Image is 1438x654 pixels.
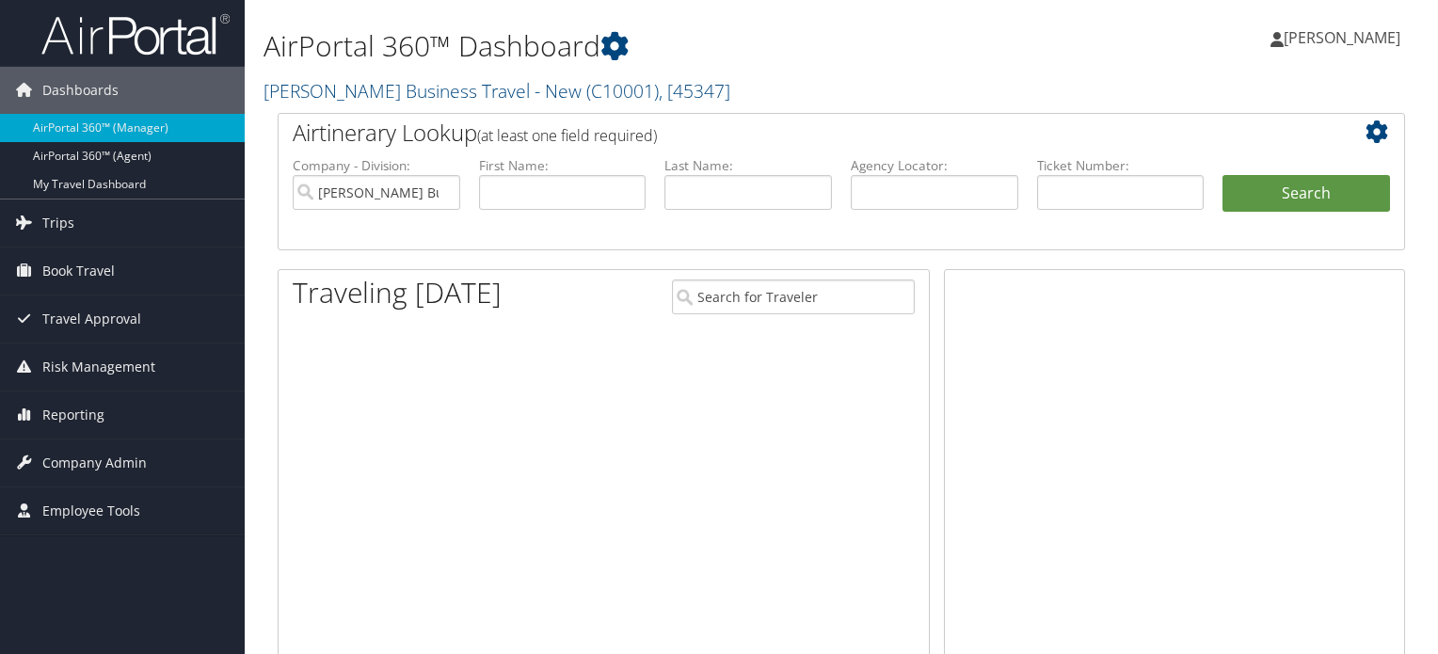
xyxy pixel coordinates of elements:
[42,439,147,487] span: Company Admin
[1270,9,1419,66] a: [PERSON_NAME]
[1037,156,1205,175] label: Ticket Number:
[293,156,460,175] label: Company - Division:
[41,12,230,56] img: airportal-logo.png
[42,295,141,343] span: Travel Approval
[42,247,115,295] span: Book Travel
[42,391,104,439] span: Reporting
[42,199,74,247] span: Trips
[42,67,119,114] span: Dashboards
[264,78,730,104] a: [PERSON_NAME] Business Travel - New
[479,156,647,175] label: First Name:
[477,125,657,146] span: (at least one field required)
[293,273,502,312] h1: Traveling [DATE]
[42,487,140,534] span: Employee Tools
[664,156,832,175] label: Last Name:
[586,78,659,104] span: ( C10001 )
[1222,175,1390,213] button: Search
[851,156,1018,175] label: Agency Locator:
[1284,27,1400,48] span: [PERSON_NAME]
[659,78,730,104] span: , [ 45347 ]
[42,343,155,391] span: Risk Management
[672,279,915,314] input: Search for Traveler
[264,26,1034,66] h1: AirPortal 360™ Dashboard
[293,117,1296,149] h2: Airtinerary Lookup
